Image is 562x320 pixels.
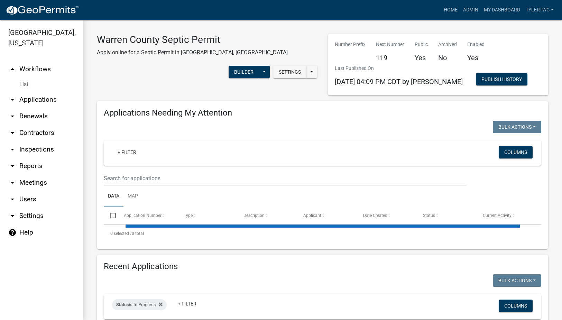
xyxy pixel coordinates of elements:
[177,207,237,224] datatable-header-cell: Type
[493,121,541,133] button: Bulk Actions
[8,179,17,187] i: arrow_drop_down
[499,300,533,312] button: Columns
[523,3,556,17] a: TylerTWC
[438,41,457,48] p: Archived
[363,213,387,218] span: Date Created
[481,3,523,17] a: My Dashboard
[117,207,177,224] datatable-header-cell: Application Number
[441,3,460,17] a: Home
[8,162,17,170] i: arrow_drop_down
[123,185,142,208] a: Map
[483,213,512,218] span: Current Activity
[297,207,357,224] datatable-header-cell: Applicant
[8,195,17,203] i: arrow_drop_down
[8,145,17,154] i: arrow_drop_down
[110,231,132,236] span: 0 selected /
[8,228,17,237] i: help
[467,41,485,48] p: Enabled
[237,207,297,224] datatable-header-cell: Description
[97,34,288,46] h3: Warren County Septic Permit
[415,41,428,48] p: Public
[104,262,541,272] h4: Recent Applications
[493,274,541,287] button: Bulk Actions
[460,3,481,17] a: Admin
[467,54,485,62] h5: Yes
[476,73,527,85] button: Publish History
[335,77,463,86] span: [DATE] 04:09 PM CDT by [PERSON_NAME]
[415,54,428,62] h5: Yes
[273,66,306,78] button: Settings
[476,77,527,83] wm-modal-confirm: Workflow Publish History
[8,212,17,220] i: arrow_drop_down
[172,298,202,310] a: + Filter
[97,48,288,57] p: Apply online for a Septic Permit in [GEOGRAPHIC_DATA], [GEOGRAPHIC_DATA]
[499,146,533,158] button: Columns
[416,207,476,224] datatable-header-cell: Status
[335,65,463,72] p: Last Published On
[303,213,321,218] span: Applicant
[423,213,435,218] span: Status
[8,65,17,73] i: arrow_drop_up
[104,207,117,224] datatable-header-cell: Select
[376,41,404,48] p: Next Number
[104,171,467,185] input: Search for applications
[8,129,17,137] i: arrow_drop_down
[104,108,541,118] h4: Applications Needing My Attention
[8,95,17,104] i: arrow_drop_down
[229,66,259,78] button: Builder
[476,207,536,224] datatable-header-cell: Current Activity
[112,146,142,158] a: + Filter
[8,112,17,120] i: arrow_drop_down
[376,54,404,62] h5: 119
[184,213,193,218] span: Type
[104,225,541,242] div: 0 total
[335,41,366,48] p: Number Prefix
[357,207,416,224] datatable-header-cell: Date Created
[112,299,167,310] div: is In Progress
[104,185,123,208] a: Data
[124,213,162,218] span: Application Number
[116,302,129,307] span: Status
[438,54,457,62] h5: No
[243,213,265,218] span: Description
